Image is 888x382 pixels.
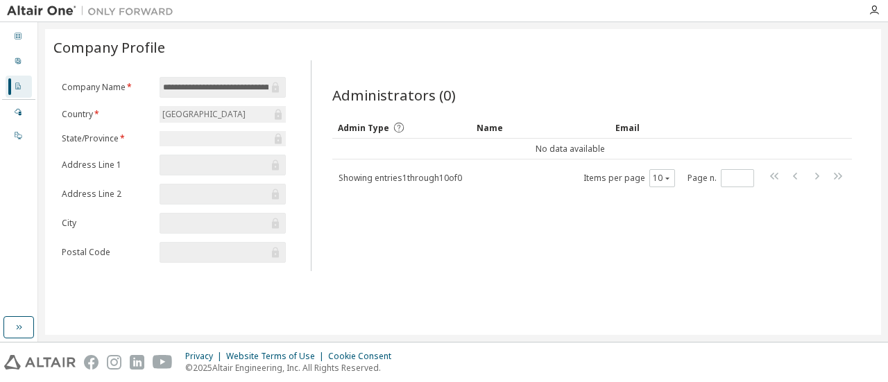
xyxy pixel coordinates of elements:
span: Company Profile [53,37,165,57]
div: Company Profile [6,76,32,98]
label: Address Line 1 [62,159,151,171]
div: [GEOGRAPHIC_DATA] [160,107,248,122]
span: Page n. [688,169,754,187]
label: City [62,218,151,229]
label: Address Line 2 [62,189,151,200]
span: Admin Type [338,122,389,134]
img: altair_logo.svg [4,355,76,370]
div: [GEOGRAPHIC_DATA] [160,106,286,123]
img: Altair One [7,4,180,18]
button: 10 [653,173,672,184]
td: No data available [332,139,808,159]
label: Company Name [62,82,151,93]
img: linkedin.svg [130,355,144,370]
label: Country [62,109,151,120]
div: Website Terms of Use [226,351,328,362]
div: Email [615,116,733,139]
div: User Profile [6,51,32,73]
img: instagram.svg [107,355,121,370]
label: State/Province [62,133,151,144]
img: facebook.svg [84,355,99,370]
div: Dashboard [6,26,32,48]
label: Postal Code [62,247,151,258]
div: Name [477,116,604,139]
p: © 2025 Altair Engineering, Inc. All Rights Reserved. [185,362,400,374]
div: On Prem [6,125,32,147]
span: Administrators (0) [332,85,456,105]
img: youtube.svg [153,355,173,370]
div: Cookie Consent [328,351,400,362]
span: Items per page [583,169,675,187]
div: Managed [6,101,32,123]
span: Showing entries 1 through 10 of 0 [339,172,462,184]
div: Privacy [185,351,226,362]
